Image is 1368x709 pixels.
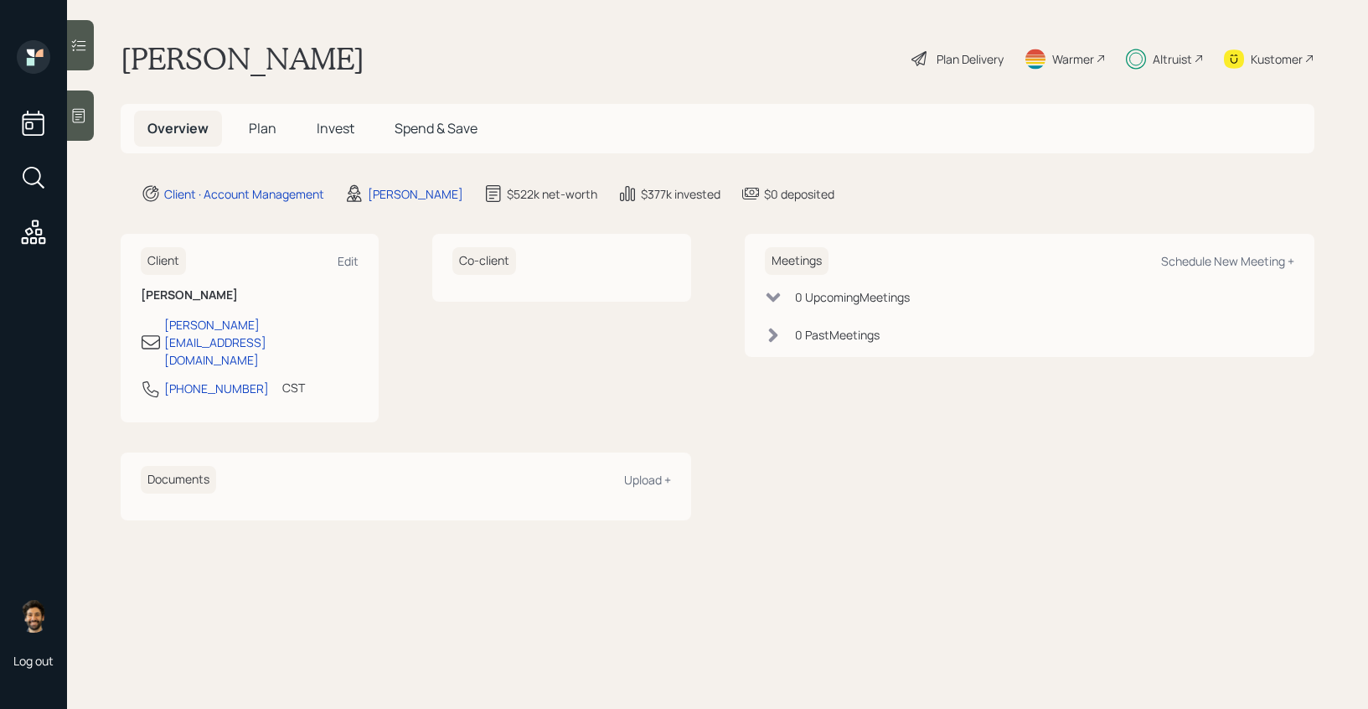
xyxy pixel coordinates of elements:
span: Spend & Save [395,119,478,137]
div: 0 Upcoming Meeting s [795,288,910,306]
div: [PHONE_NUMBER] [164,380,269,397]
div: $0 deposited [764,185,834,203]
h1: [PERSON_NAME] [121,40,364,77]
div: Plan Delivery [937,50,1004,68]
h6: Meetings [765,247,829,275]
div: $522k net-worth [507,185,597,203]
div: Edit [338,253,359,269]
div: $377k invested [641,185,720,203]
div: Kustomer [1251,50,1303,68]
span: Plan [249,119,276,137]
div: [PERSON_NAME] [368,185,463,203]
span: Invest [317,119,354,137]
div: Upload + [624,472,671,488]
div: CST [282,379,305,396]
div: Client · Account Management [164,185,324,203]
div: Log out [13,653,54,669]
h6: [PERSON_NAME] [141,288,359,303]
div: [PERSON_NAME][EMAIL_ADDRESS][DOMAIN_NAME] [164,316,359,369]
div: 0 Past Meeting s [795,326,880,344]
h6: Co-client [452,247,516,275]
span: Overview [147,119,209,137]
div: Altruist [1153,50,1192,68]
img: eric-schwartz-headshot.png [17,599,50,633]
h6: Client [141,247,186,275]
h6: Documents [141,466,216,494]
div: Warmer [1052,50,1094,68]
div: Schedule New Meeting + [1161,253,1294,269]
